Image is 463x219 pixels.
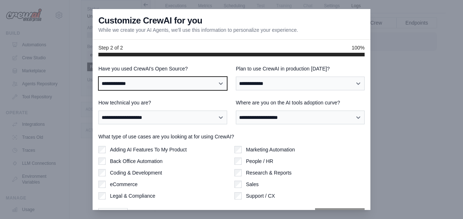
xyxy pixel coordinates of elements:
label: What type of use cases are you looking at for using CrewAI? [98,133,365,140]
label: People / HR [246,158,273,165]
label: How technical you are? [98,99,227,106]
p: While we create your AI Agents, we'll use this information to personalize your experience. [98,26,298,34]
label: Sales [246,181,259,188]
h3: Customize CrewAI for you [98,15,202,26]
label: Coding & Development [110,169,162,176]
label: Have you used CrewAI's Open Source? [98,65,227,72]
label: Support / CX [246,192,275,199]
label: Back Office Automation [110,158,162,165]
div: 聊天小组件 [427,184,463,219]
label: Marketing Automation [246,146,295,153]
label: Adding AI Features To My Product [110,146,187,153]
label: Research & Reports [246,169,292,176]
span: 100% [352,44,365,51]
label: Where are you on the AI tools adoption curve? [236,99,365,106]
span: Step 2 of 2 [98,44,123,51]
label: Legal & Compliance [110,192,155,199]
label: Plan to use CrewAI in production [DATE]? [236,65,365,72]
label: eCommerce [110,181,137,188]
iframe: Chat Widget [427,184,463,219]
